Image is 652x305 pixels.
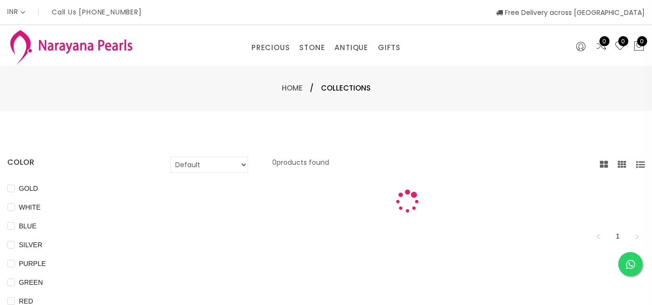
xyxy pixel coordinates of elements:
a: GIFTS [378,40,401,55]
a: 0 [596,40,607,53]
span: SILVER [15,239,46,250]
span: 0 [637,36,647,46]
span: / [310,82,314,94]
a: STONE [299,40,325,55]
span: WHITE [15,202,44,212]
button: 0 [633,40,645,53]
span: BLUE [15,221,41,231]
a: PRECIOUS [251,40,290,55]
span: GOLD [15,183,42,194]
li: Previous Page [591,228,606,244]
a: ANTIQUE [334,40,368,55]
a: 0 [614,40,626,53]
button: right [629,228,645,244]
span: 0 [618,36,628,46]
span: right [634,234,640,239]
span: GREEN [15,277,47,288]
span: left [596,234,601,239]
button: left [591,228,606,244]
span: Free Delivery across [GEOGRAPHIC_DATA] [496,8,645,17]
a: 1 [610,229,625,243]
span: 0 [599,36,610,46]
p: 0 products found [272,157,329,173]
span: PURPLE [15,258,50,269]
p: Call Us [PHONE_NUMBER] [52,9,142,15]
span: Collections [321,82,371,94]
h4: COLOR [7,157,141,168]
li: Next Page [629,228,645,244]
a: Home [282,83,303,93]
